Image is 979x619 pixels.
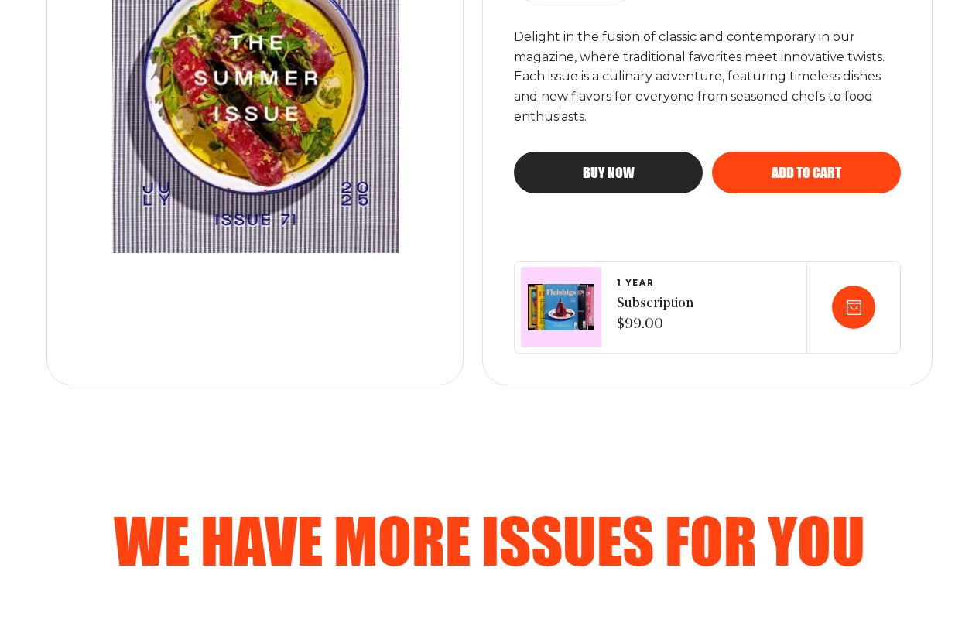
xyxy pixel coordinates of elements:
p: Delight in the fusion of classic and contemporary in our magazine, where traditional favorites me... [514,27,901,128]
a: 1 YEARSubscription $99.00 [617,279,693,336]
span: Subscription $99.00 [617,294,693,336]
span: Add to cart [772,166,841,180]
button: Add to cart [712,152,901,193]
span: Buy now [583,166,635,180]
button: Buy now [514,152,703,193]
h2: We Have More Issues For You [94,509,886,571]
img: Magazines image [528,284,594,331]
span: 1 YEAR [617,279,693,288]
